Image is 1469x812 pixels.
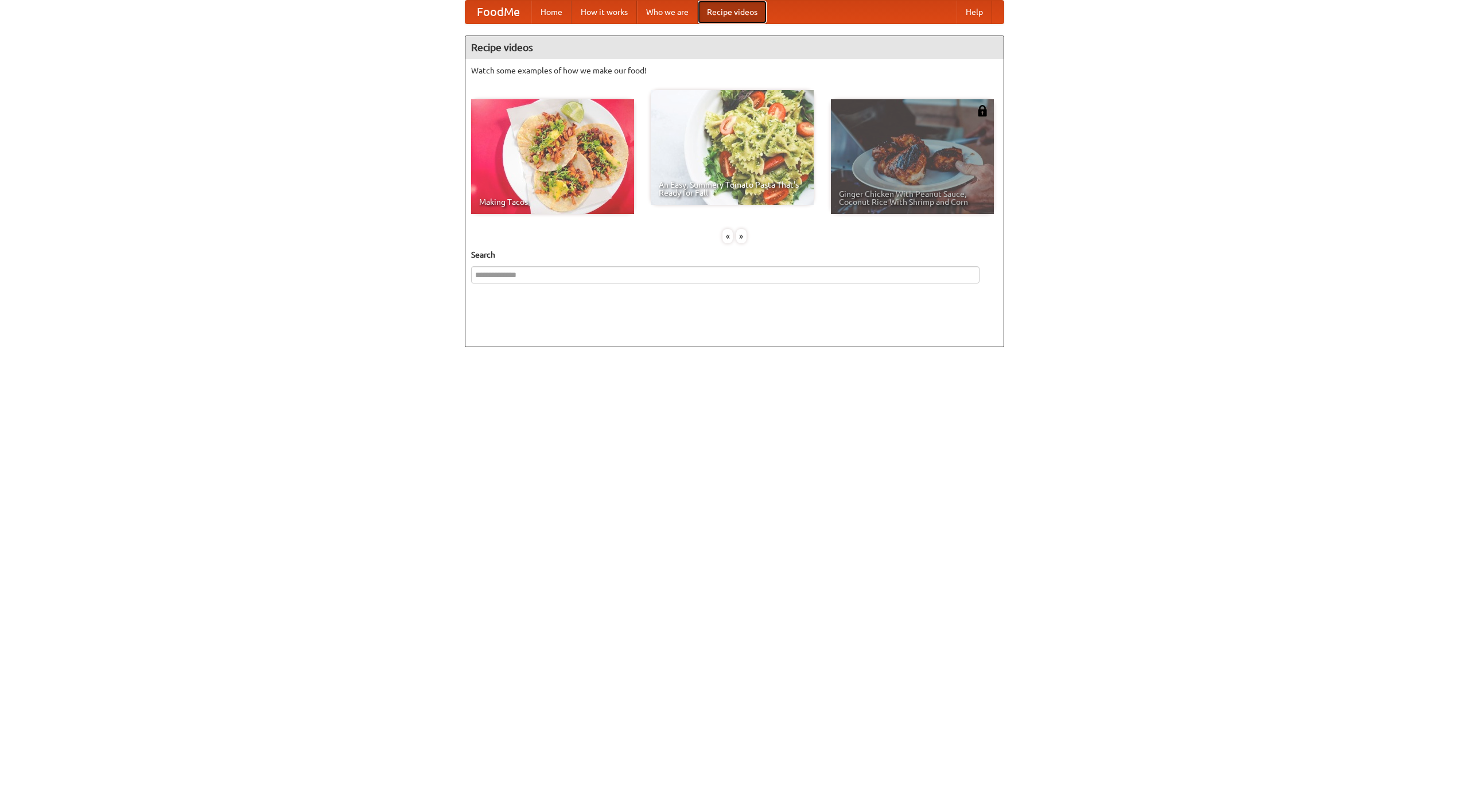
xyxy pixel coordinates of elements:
span: Making Tacos [479,198,626,206]
a: FoodMe [465,1,531,24]
p: Watch some examples of how we make our food! [471,65,998,76]
span: An Easy, Summery Tomato Pasta That's Ready for Fall [659,181,806,197]
a: Home [531,1,572,24]
a: Who we are [637,1,698,24]
a: Help [957,1,992,24]
a: How it works [572,1,637,24]
a: An Easy, Summery Tomato Pasta That's Ready for Fall [651,90,814,205]
a: Recipe videos [698,1,767,24]
div: » [736,229,747,243]
h4: Recipe videos [465,36,1004,59]
a: Making Tacos [471,99,634,214]
img: 483408.png [977,105,988,116]
div: « [722,229,733,243]
h5: Search [471,249,998,261]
